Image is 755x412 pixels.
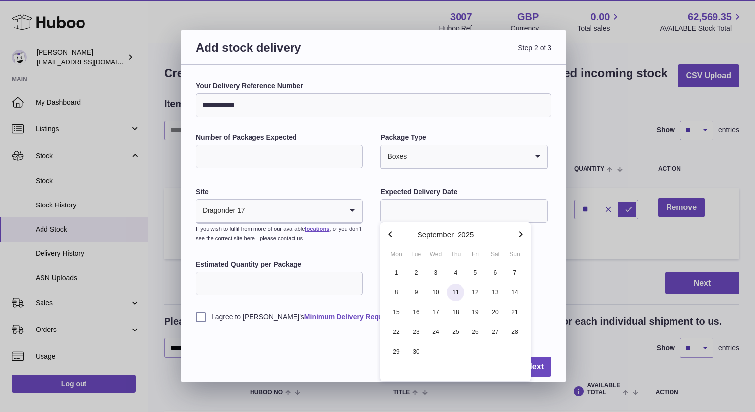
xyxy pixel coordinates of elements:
button: September [418,231,454,238]
input: Search for option [246,200,343,222]
label: Estimated Quantity per Package [196,260,363,269]
div: Thu [446,250,465,259]
label: Your Delivery Reference Number [196,82,551,91]
div: Sat [485,250,505,259]
button: 14 [505,283,525,302]
button: 12 [465,283,485,302]
button: 21 [505,302,525,322]
button: 22 [386,322,406,342]
button: 17 [426,302,446,322]
span: 27 [486,323,504,341]
span: Dragonder 17 [196,200,246,222]
span: 11 [447,284,464,301]
button: 25 [446,322,465,342]
button: 3 [426,263,446,283]
button: 26 [465,322,485,342]
span: 16 [407,303,425,321]
button: 2 [406,263,426,283]
button: 9 [406,283,426,302]
span: Boxes [381,145,407,168]
div: Search for option [196,200,362,223]
label: Site [196,187,363,197]
div: Mon [386,250,406,259]
span: 21 [506,303,524,321]
span: 5 [466,264,484,282]
a: locations [305,226,329,232]
span: 29 [387,343,405,361]
span: 7 [506,264,524,282]
span: 10 [427,284,445,301]
button: 10 [426,283,446,302]
div: Fri [465,250,485,259]
span: 1 [387,264,405,282]
button: 18 [446,302,465,322]
span: 6 [486,264,504,282]
button: 23 [406,322,426,342]
span: 2 [407,264,425,282]
button: 15 [386,302,406,322]
span: 25 [447,323,464,341]
button: 7 [505,263,525,283]
a: Minimum Delivery Requirements [304,313,412,321]
span: 14 [506,284,524,301]
span: 18 [447,303,464,321]
input: Search for option [407,145,527,168]
span: 22 [387,323,405,341]
span: 13 [486,284,504,301]
button: 19 [465,302,485,322]
label: Expected Delivery Date [380,187,547,197]
button: 6 [485,263,505,283]
a: Next [518,357,551,377]
span: 26 [466,323,484,341]
button: 16 [406,302,426,322]
button: 5 [465,263,485,283]
div: Search for option [381,145,547,169]
div: Sun [505,250,525,259]
button: 30 [406,342,426,362]
label: Package Type [380,133,547,142]
button: 4 [446,263,465,283]
button: 27 [485,322,505,342]
span: 17 [427,303,445,321]
button: 2025 [458,231,474,238]
button: 24 [426,322,446,342]
button: 20 [485,302,505,322]
button: 13 [485,283,505,302]
div: Tue [406,250,426,259]
button: 11 [446,283,465,302]
span: Step 2 of 3 [374,40,551,67]
small: If you wish to fulfil from more of our available , or you don’t see the correct site here - pleas... [196,226,361,241]
span: 15 [387,303,405,321]
span: 28 [506,323,524,341]
label: I agree to [PERSON_NAME]'s [196,312,551,322]
span: 24 [427,323,445,341]
span: 23 [407,323,425,341]
span: 12 [466,284,484,301]
span: 30 [407,343,425,361]
label: Number of Packages Expected [196,133,363,142]
h3: Add stock delivery [196,40,374,67]
button: 8 [386,283,406,302]
span: 4 [447,264,464,282]
span: 8 [387,284,405,301]
span: 3 [427,264,445,282]
span: 20 [486,303,504,321]
button: 29 [386,342,406,362]
span: 19 [466,303,484,321]
div: Wed [426,250,446,259]
button: 28 [505,322,525,342]
button: 1 [386,263,406,283]
span: 9 [407,284,425,301]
